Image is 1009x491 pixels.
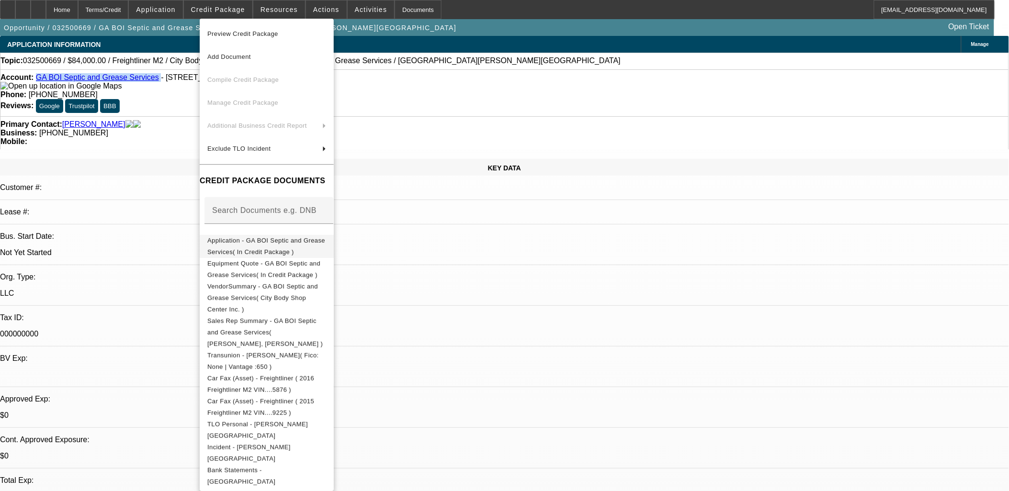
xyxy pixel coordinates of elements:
[207,282,318,312] span: VendorSummary - GA BOI Septic and Grease Services( City Body Shop Center Inc. )
[207,145,271,152] span: Exclude TLO Incident
[200,418,334,441] button: TLO Personal - Baker, Felton
[207,374,314,393] span: Car Fax (Asset) - Freightliner ( 2016 Freightliner M2 VIN....5876 )
[207,317,323,347] span: Sales Rep Summary - GA BOI Septic and Grease Services( [PERSON_NAME], [PERSON_NAME] )
[207,420,308,439] span: TLO Personal - [PERSON_NAME][GEOGRAPHIC_DATA]
[200,315,334,349] button: Sales Rep Summary - GA BOI Septic and Grease Services( Hendrix, Miles )
[200,349,334,372] button: Transunion - Baker, Felton( Fico: None | Vantage :650 )
[207,351,319,370] span: Transunion - [PERSON_NAME]( Fico: None | Vantage :650 )
[200,395,334,418] button: Car Fax (Asset) - Freightliner ( 2015 Freightliner M2 VIN....9225 )
[207,443,291,462] span: Incident - [PERSON_NAME][GEOGRAPHIC_DATA]
[200,372,334,395] button: Car Fax (Asset) - Freightliner ( 2016 Freightliner M2 VIN....5876 )
[212,206,317,214] mat-label: Search Documents e.g. DNB
[207,259,320,278] span: Equipment Quote - GA BOI Septic and Grease Services( In Credit Package )
[200,441,334,464] button: Incident - Baker, Felton
[207,30,278,37] span: Preview Credit Package
[207,236,325,255] span: Application - GA BOI Septic and Grease Services( In Credit Package )
[200,257,334,280] button: Equipment Quote - GA BOI Septic and Grease Services( In Credit Package )
[200,234,334,257] button: Application - GA BOI Septic and Grease Services( In Credit Package )
[200,280,334,315] button: VendorSummary - GA BOI Septic and Grease Services( City Body Shop Center Inc. )
[200,175,334,187] h4: CREDIT PACKAGE DOCUMENTS
[207,53,251,60] span: Add Document
[207,397,314,416] span: Car Fax (Asset) - Freightliner ( 2015 Freightliner M2 VIN....9225 )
